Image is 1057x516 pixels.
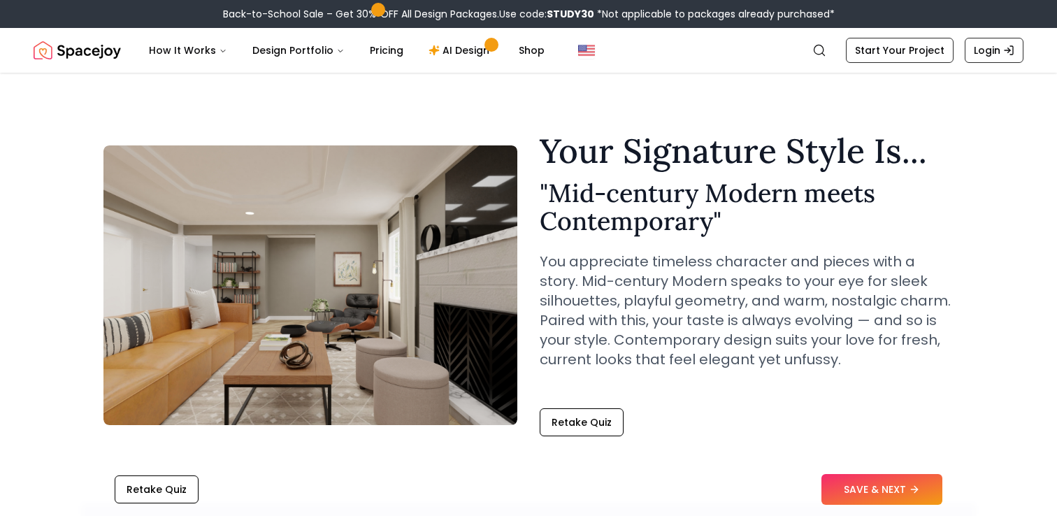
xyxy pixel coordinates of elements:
[846,38,954,63] a: Start Your Project
[417,36,505,64] a: AI Design
[241,36,356,64] button: Design Portfolio
[499,7,594,21] span: Use code:
[540,252,954,369] p: You appreciate timeless character and pieces with a story. Mid-century Modern speaks to your eye ...
[540,408,624,436] button: Retake Quiz
[359,36,415,64] a: Pricing
[540,134,954,168] h1: Your Signature Style Is...
[34,28,1023,73] nav: Global
[821,474,942,505] button: SAVE & NEXT
[965,38,1023,63] a: Login
[508,36,556,64] a: Shop
[34,36,121,64] img: Spacejoy Logo
[138,36,556,64] nav: Main
[138,36,238,64] button: How It Works
[547,7,594,21] b: STUDY30
[223,7,835,21] div: Back-to-School Sale – Get 30% OFF All Design Packages.
[578,42,595,59] img: United States
[103,145,517,425] img: Mid-century Modern meets Contemporary Style Example
[540,179,954,235] h2: " Mid-century Modern meets Contemporary "
[594,7,835,21] span: *Not applicable to packages already purchased*
[34,36,121,64] a: Spacejoy
[115,475,199,503] button: Retake Quiz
